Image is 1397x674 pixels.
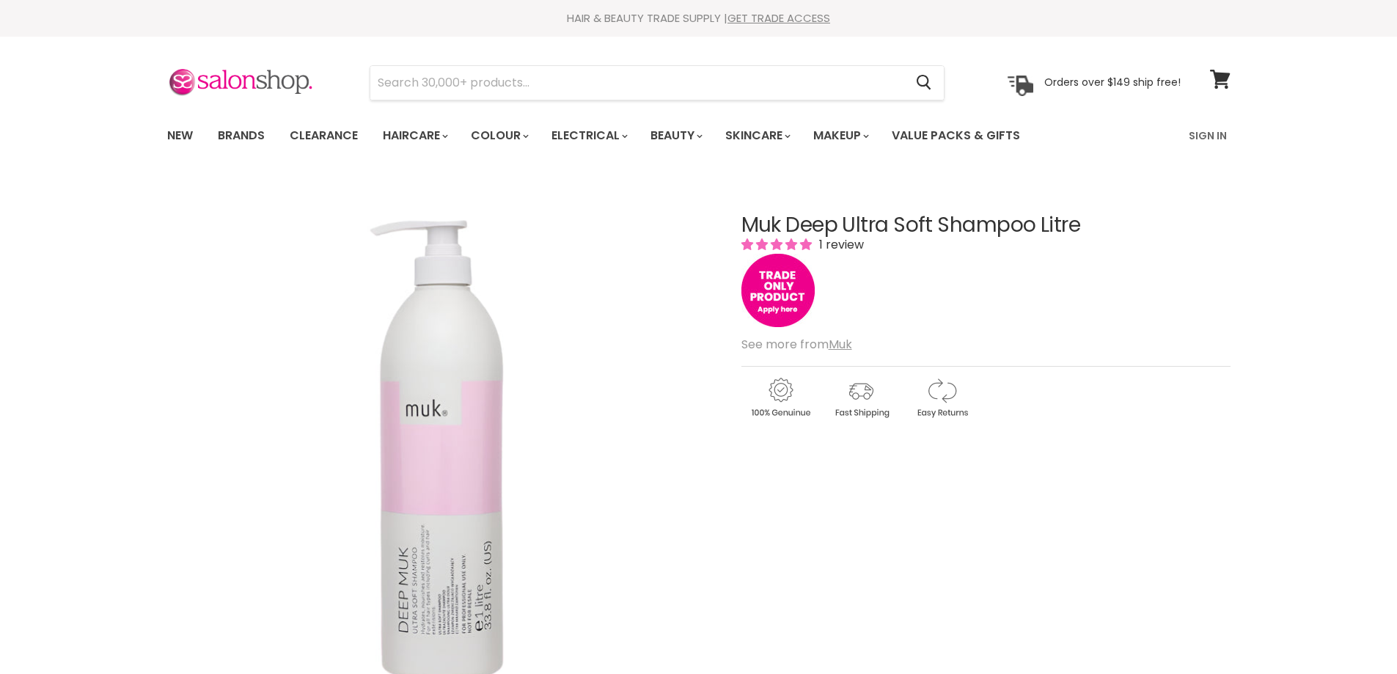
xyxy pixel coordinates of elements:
a: Colour [460,120,538,151]
p: Orders over $149 ship free! [1044,76,1181,89]
span: See more from [741,336,852,353]
form: Product [370,65,945,100]
ul: Main menu [156,114,1106,157]
a: Beauty [639,120,711,151]
img: genuine.gif [741,376,819,420]
a: Electrical [540,120,637,151]
a: Skincare [714,120,799,151]
a: Value Packs & Gifts [881,120,1031,151]
div: HAIR & BEAUTY TRADE SUPPLY | [149,11,1249,26]
button: Search [905,66,944,100]
a: New [156,120,204,151]
span: 5.00 stars [741,236,815,253]
img: returns.gif [903,376,980,420]
a: Haircare [372,120,457,151]
span: 1 review [815,236,864,253]
img: shipping.gif [822,376,900,420]
a: Sign In [1180,120,1236,151]
nav: Main [149,114,1249,157]
h1: Muk Deep Ultra Soft Shampoo Litre [741,214,1231,237]
a: Makeup [802,120,878,151]
a: Brands [207,120,276,151]
a: Muk [829,336,852,353]
a: Clearance [279,120,369,151]
input: Search [370,66,905,100]
img: tradeonly_small.jpg [741,254,815,327]
a: GET TRADE ACCESS [727,10,830,26]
